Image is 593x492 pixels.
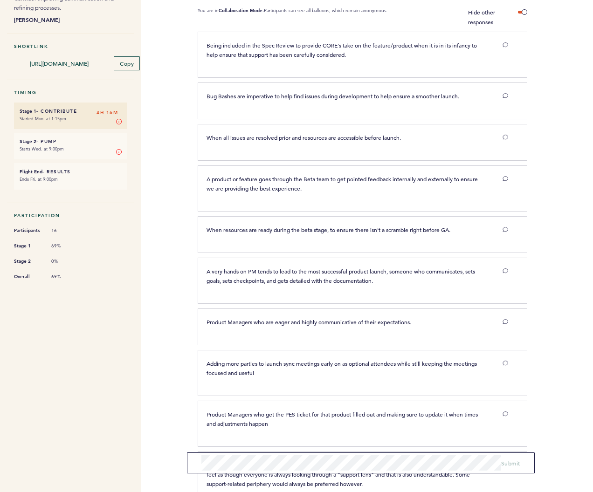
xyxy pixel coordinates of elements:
[468,8,495,26] span: Hide other responses
[14,89,127,96] h5: Timing
[14,43,127,49] h5: Shortlink
[207,410,479,427] span: Product Managers who get the PES ticket for that product filled out and making sure to update it ...
[14,272,42,281] span: Overall
[20,116,66,122] time: Started Mon. at 1:15pm
[20,138,36,144] small: Stage 2
[20,108,122,114] h6: - Contribute
[219,7,264,14] b: Collaboration Mode.
[20,138,122,144] h6: - Pump
[501,459,520,467] span: Submit
[198,7,387,27] p: You are in Participants can see all balloons, which remain anonymous.
[207,134,401,141] span: When all issues are resolved prior and resources are accessible before launch.
[20,176,58,182] time: Ends Fri. at 9:00pm
[207,267,476,284] span: A very hands on PM tends to lead to the most successful product launch, someone who communicates,...
[20,108,36,114] small: Stage 1
[14,226,42,235] span: Participants
[97,108,118,117] span: 4H 16M
[114,56,140,70] button: Copy
[501,458,520,468] button: Submit
[207,41,478,58] span: Being included in the Spec Review to provide CORE's take on the feature/product when it is in its...
[20,146,64,152] time: Starts Wed. at 9:00pm
[14,15,127,24] b: [PERSON_NAME]
[14,212,127,219] h5: Participation
[14,257,42,266] span: Stage 2
[51,258,79,265] span: 0%
[20,169,42,175] small: Flight End
[51,273,79,280] span: 69%
[51,243,79,249] span: 69%
[207,226,450,233] span: When resources are ready during the beta stage, to ensure there isn't a scramble right before GA.
[207,360,478,376] span: Adding more parties to launch sync meetings early on as optional attendees while still keeping th...
[120,60,134,67] span: Copy
[20,169,122,175] h6: - Results
[14,241,42,251] span: Stage 1
[207,175,479,192] span: A product or feature goes through the Beta team to get pointed feedback internally and externally...
[51,227,79,234] span: 16
[207,461,479,487] span: Regular communication from PM regarding any aspects that they feel might cause support volume. It...
[207,92,459,100] span: Bug Bashes are imperative to help find issues during development to help ensure a smoother launch.
[207,318,411,326] span: Product Managers who are eager and highly communicative of their expectations.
